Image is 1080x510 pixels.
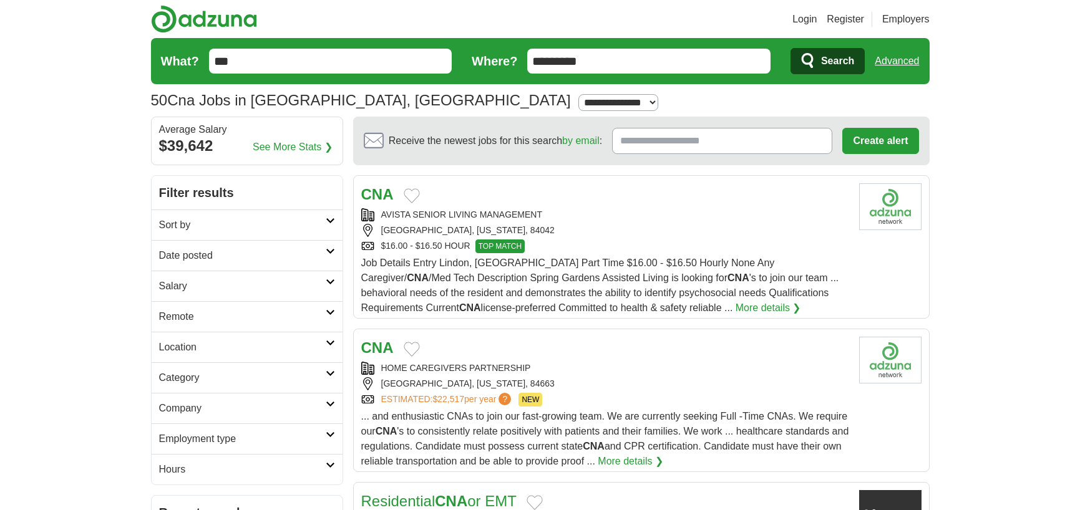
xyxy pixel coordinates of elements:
label: What? [161,52,199,70]
span: NEW [518,393,542,407]
a: Login [792,12,817,27]
a: ResidentialCNAor EMT [361,493,517,509]
h2: Sort by [159,218,326,233]
a: CNA [361,186,394,203]
a: Employment type [152,423,343,454]
strong: CNA [435,493,467,509]
a: Employers [882,12,930,27]
span: ... and enthusiastic CNAs to join our fast-growing team. We are currently seeking Full -Time CNAs... [361,411,849,466]
a: by email [562,135,600,146]
h2: Employment type [159,431,326,446]
span: Search [821,49,854,74]
div: AVISTA SENIOR LIVING MANAGEMENT [361,208,849,221]
button: Add to favorite jobs [527,495,543,510]
label: Where? [472,52,517,70]
button: Create alert [842,128,918,154]
a: Advanced [875,49,919,74]
a: Remote [152,301,343,332]
button: Add to favorite jobs [404,188,420,203]
span: ? [499,393,511,405]
h2: Remote [159,309,326,324]
strong: CNA [407,272,429,283]
strong: CNA [459,302,481,313]
div: $39,642 [159,135,335,157]
div: [GEOGRAPHIC_DATA], [US_STATE], 84042 [361,224,849,237]
span: 50 [151,89,168,112]
div: $16.00 - $16.50 HOUR [361,239,849,253]
strong: CNA [727,272,749,283]
h2: Location [159,340,326,355]
img: Company logo [859,337,922,383]
button: Search [791,48,865,74]
span: TOP MATCH [475,239,525,253]
button: Add to favorite jobs [404,342,420,357]
span: $22,517 [432,394,464,404]
h2: Salary [159,279,326,294]
a: Date posted [152,240,343,271]
h1: Cna Jobs in [GEOGRAPHIC_DATA], [GEOGRAPHIC_DATA] [151,92,571,108]
div: [GEOGRAPHIC_DATA], [US_STATE], 84663 [361,377,849,390]
h2: Filter results [152,176,343,209]
a: Company [152,393,343,423]
strong: CNA [376,426,397,436]
a: See More Stats ❯ [253,140,333,155]
h2: Category [159,370,326,385]
a: More details ❯ [736,301,801,315]
a: More details ❯ [598,454,663,469]
h2: Company [159,401,326,416]
a: Location [152,332,343,362]
h2: Hours [159,462,326,477]
a: CNA [361,339,394,356]
a: Hours [152,454,343,484]
h2: Date posted [159,248,326,263]
strong: CNA [583,441,605,451]
div: Average Salary [159,125,335,135]
a: Category [152,362,343,393]
a: Sort by [152,209,343,240]
img: Adzuna logo [151,5,257,33]
a: Register [827,12,864,27]
a: ESTIMATED:$22,517per year? [381,393,514,407]
div: HOME CAREGIVERS PARTNERSHIP [361,362,849,375]
span: Receive the newest jobs for this search : [389,133,602,148]
img: Company logo [859,183,922,230]
span: Job Details Entry Lindon, [GEOGRAPHIC_DATA] Part Time $16.00 - $16.50 Hourly None Any Caregiver/ ... [361,257,839,313]
a: Salary [152,271,343,301]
